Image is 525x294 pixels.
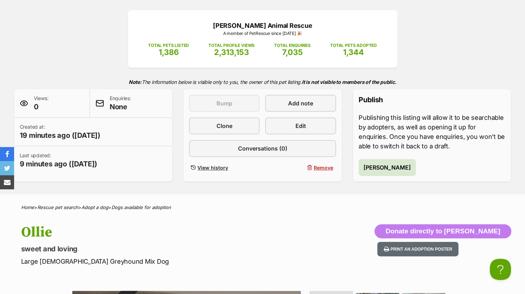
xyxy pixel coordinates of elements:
[214,48,249,57] span: 2,313,153
[189,95,260,112] button: Bump
[81,204,108,210] a: Adopt a dog
[110,95,131,112] p: Enquiries:
[20,152,98,169] p: Last updated:
[20,130,101,140] span: 19 minutes ago ([DATE])
[139,30,387,37] p: A member of PetRescue since [DATE] 🎉
[189,117,260,134] a: Clone
[110,102,131,112] span: None
[197,164,228,171] span: View history
[129,79,142,85] strong: Note:
[21,204,34,210] a: Home
[111,204,171,210] a: Dogs available for adoption
[377,242,458,256] button: Print an adoption poster
[288,99,313,108] span: Add note
[21,244,319,254] p: sweet and loving
[490,259,511,280] iframe: Help Scout Beacon - Open
[282,48,303,57] span: 7,035
[21,257,319,266] p: Large [DEMOGRAPHIC_DATA] Greyhound Mix Dog
[359,159,416,176] button: [PERSON_NAME]
[34,102,49,112] span: 0
[14,75,511,89] p: The information below is visible only to you, the owner of this pet listing.
[364,163,411,172] span: [PERSON_NAME]
[314,164,333,171] span: Remove
[34,95,49,112] p: Views:
[343,48,364,57] span: 1,344
[216,122,232,130] span: Clone
[21,224,319,240] h1: Ollie
[359,95,506,105] p: Publish
[148,42,189,49] p: TOTAL PETS LISTED
[265,163,336,173] button: Remove
[265,117,336,134] a: Edit
[274,42,310,49] p: TOTAL ENQUIRIES
[37,204,78,210] a: Rescue pet search
[189,163,260,173] a: View history
[265,95,336,112] a: Add note
[302,79,397,85] strong: It is not visible to members of the public.
[295,122,306,130] span: Edit
[330,42,377,49] p: TOTAL PETS ADOPTED
[374,224,511,238] button: Donate directly to [PERSON_NAME]
[20,123,101,140] p: Created at:
[238,144,287,153] span: Conversations (0)
[4,205,522,210] div: > > >
[189,140,336,157] a: Conversations (0)
[20,159,98,169] span: 9 minutes ago ([DATE])
[216,99,232,108] span: Bump
[159,48,179,57] span: 1,386
[359,113,506,151] p: Publishing this listing will allow it to be searchable by adopters, as well as opening it up for ...
[139,21,387,30] p: [PERSON_NAME] Animal Rescue
[208,42,255,49] p: TOTAL PROFILE VIEWS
